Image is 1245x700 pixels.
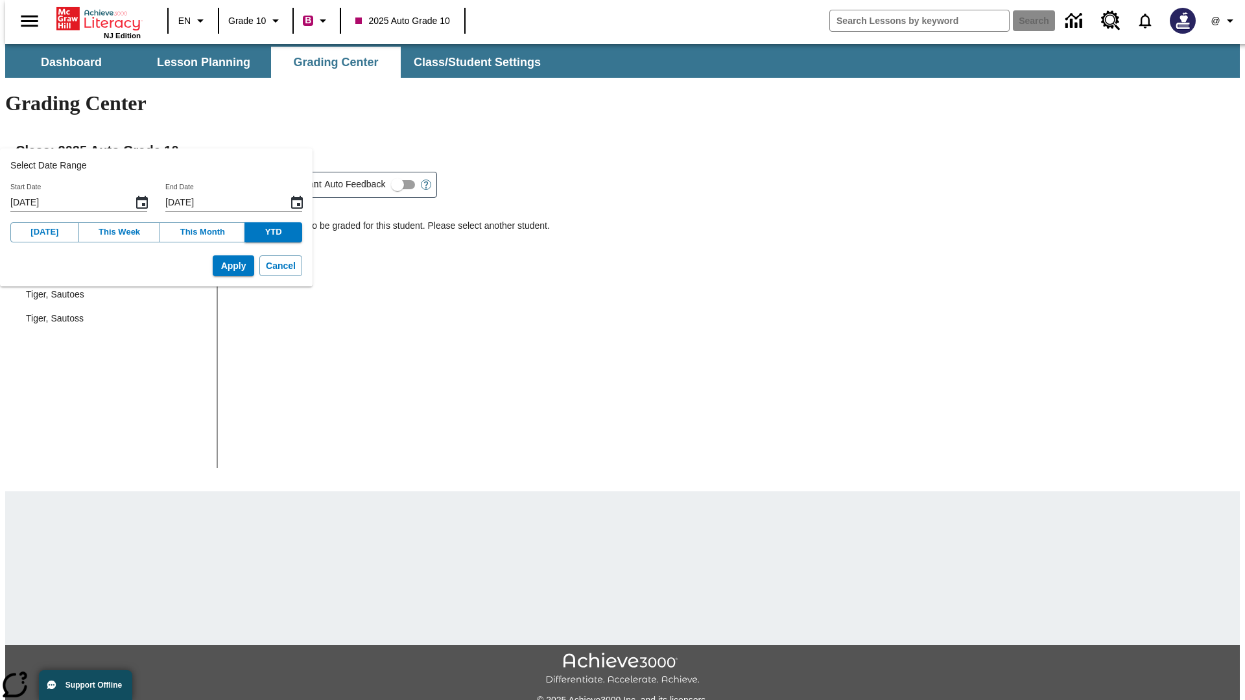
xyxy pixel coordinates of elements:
[41,55,102,70] span: Dashboard
[1093,3,1128,38] a: Resource Center, Will open in new tab
[5,91,1240,115] h1: Grading Center
[5,44,1240,78] div: SubNavbar
[284,190,310,216] button: End Date, Choose date, October 15, 2025, Selected
[6,47,136,78] button: Dashboard
[10,159,302,172] h2: Select Date Range
[271,47,401,78] button: Grading Center
[104,32,141,40] span: NJ Edition
[1170,8,1196,34] img: Avatar
[26,312,84,325] div: Tiger, Sautoss
[414,55,541,70] span: Class/Student Settings
[213,255,254,277] button: Apply
[26,288,84,301] div: Tiger, Sautoes
[228,14,266,28] span: Grade 10
[324,178,385,191] span: Auto Feedback
[139,47,268,78] button: Lesson Planning
[1128,4,1162,38] a: Notifications
[1162,4,1203,38] button: Select a new avatar
[545,653,700,686] img: Achieve3000 Differentiate Accelerate Achieve
[157,55,250,70] span: Lesson Planning
[78,222,161,242] button: This Week
[259,255,302,277] button: Cancel
[1211,14,1220,28] span: @
[1203,9,1245,32] button: Profile/Settings
[293,55,378,70] span: Grading Center
[240,219,1229,242] p: There is no work to be graded for this student. Please select another student.
[65,681,122,690] span: Support Offline
[10,2,49,40] button: Open side menu
[355,14,449,28] span: 2025 Auto Grade 10
[1058,3,1093,39] a: Data Center
[172,9,214,32] button: Language: EN, Select a language
[39,670,132,700] button: Support Offline
[298,9,336,32] button: Boost Class color is violet red. Change class color
[56,6,141,32] a: Home
[165,182,194,192] label: End Date
[305,12,311,29] span: B
[223,9,289,32] button: Grade: Grade 10, Select a grade
[244,222,302,242] button: YTD
[830,10,1009,31] input: search field
[5,47,552,78] div: SubNavbar
[129,190,155,216] button: Start Date, Choose date, July 1, 2025, Selected
[403,47,551,78] button: Class/Student Settings
[160,222,245,242] button: This Month
[16,307,217,331] div: Tiger, Sautoss
[10,222,79,242] button: [DATE]
[56,5,141,40] div: Home
[416,172,436,197] button: Open Help for Writing Assistant
[16,140,1229,161] h2: Class : 2025 Auto Grade 10
[178,14,191,28] span: EN
[10,182,41,192] label: Start Date
[16,283,217,307] div: Tiger, Sautoes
